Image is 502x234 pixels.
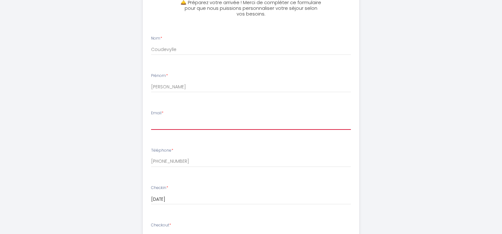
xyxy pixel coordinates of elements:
[151,110,163,116] label: Email
[151,148,173,154] label: Téléphone
[151,35,162,41] label: Nom
[151,185,168,191] label: Checkin
[151,222,171,228] label: Checkout
[151,73,168,79] label: Prénom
